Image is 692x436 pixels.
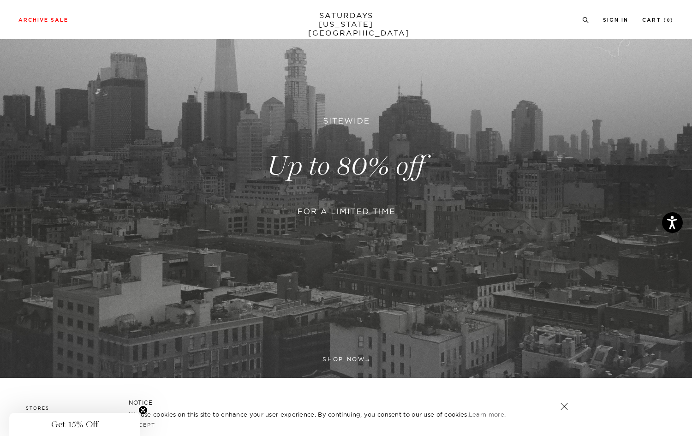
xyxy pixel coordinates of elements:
[642,18,674,23] a: Cart (0)
[129,422,155,428] a: Accept
[138,406,148,415] button: Close teaser
[603,18,628,23] a: Sign In
[667,18,670,23] small: 0
[308,11,384,37] a: SATURDAYS[US_STATE][GEOGRAPHIC_DATA]
[51,419,98,430] span: Get 15% Off
[9,413,140,436] div: Get 15% OffClose teaser
[469,411,504,418] a: Learn more
[18,18,68,23] a: Archive Sale
[129,399,563,407] h5: NOTICE
[26,406,49,411] a: Stores
[129,410,531,419] p: We use cookies on this site to enhance your user experience. By continuing, you consent to our us...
